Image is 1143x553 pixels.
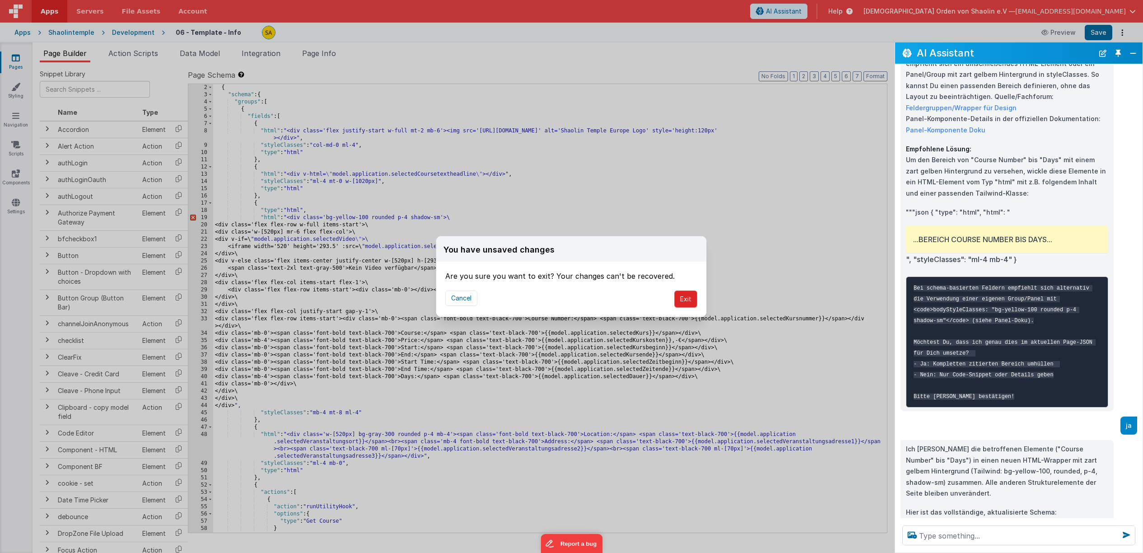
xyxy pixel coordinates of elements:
button: New Chat [1096,47,1109,60]
strong: Empfohlene Lösung: [906,145,971,153]
button: Exit [674,291,697,308]
button: Toggle Pin [1112,47,1124,60]
iframe: Marker.io feedback button [541,534,602,553]
code: Bei schema-basierten Feldern empfiehlt sich alternativ die Verwendung einer eigenen Group/Panel m... [914,285,1096,400]
p: Hier ist das vollständige, aktualisierte Schema: [906,507,1108,518]
p: ja [1126,420,1132,431]
div: ...BEREICH COURSE NUMBER BIS DAYS... [906,226,1108,253]
div: Are you sure you want to exit? Your changes can't be recovered. [445,262,697,281]
div: You have unsaved changes [443,244,555,256]
h2: AI Assistant [917,47,1094,58]
a: Feldergruppen/Wrapper für Design [906,104,1017,112]
button: Close [1127,47,1139,60]
button: Cancel [445,291,477,306]
p: Ich [PERSON_NAME] die betroffenen Elemente ("Course Number" bis "Days") in einen neuen HTML-Wrapp... [906,444,1108,499]
a: Panel-Komponente Doku [906,126,985,134]
p: Um den Bereich von "Course Number" bis "Days" mit einem zart gelben Hintergrund zu versehen, wick... [906,144,1108,199]
p: """json { "type": "html", "html": " [906,207,1108,218]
